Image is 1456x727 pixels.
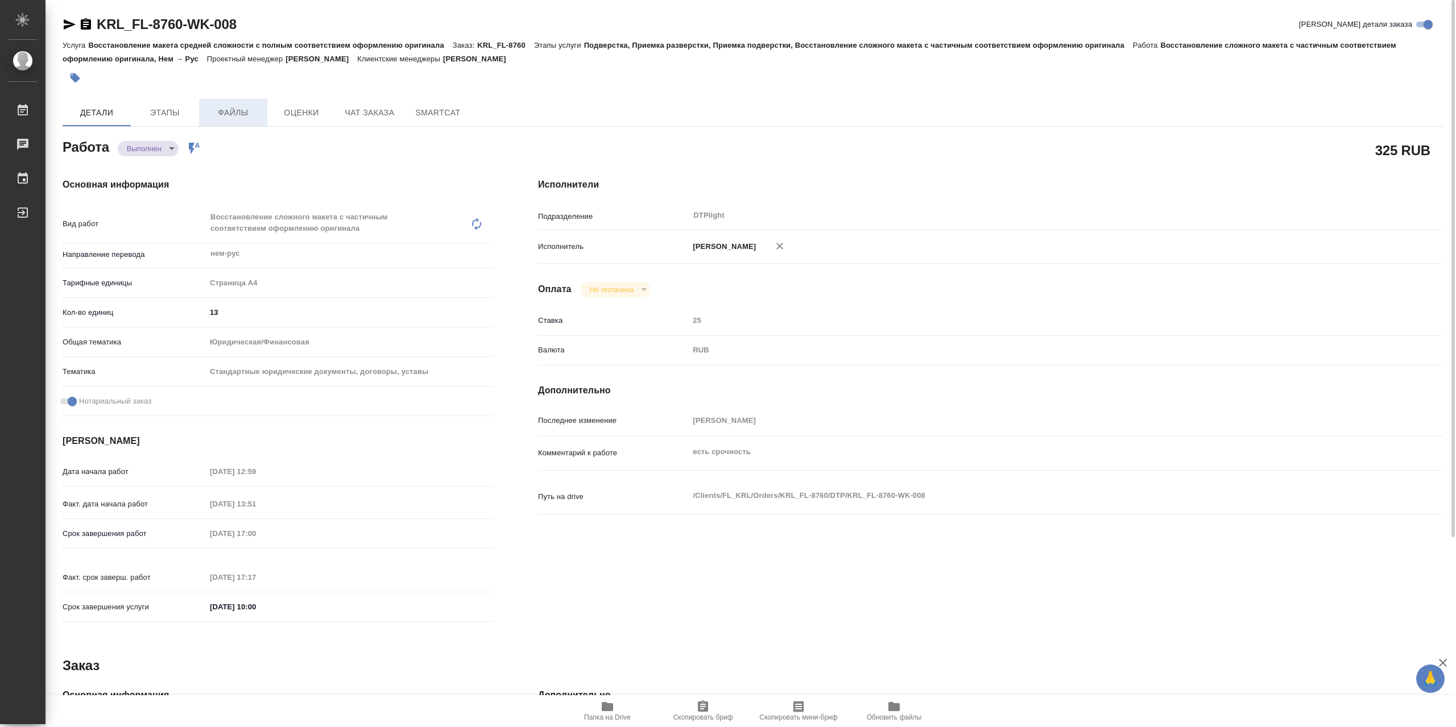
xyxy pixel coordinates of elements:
[538,384,1443,397] h4: Дополнительно
[689,241,756,252] p: [PERSON_NAME]
[206,525,305,542] input: Пустое поле
[286,55,357,63] p: [PERSON_NAME]
[69,106,124,120] span: Детали
[584,713,631,721] span: Папка на Drive
[1416,664,1445,693] button: 🙏
[63,337,206,348] p: Общая тематика
[1421,667,1440,691] span: 🙏
[581,282,651,297] div: Выполнен
[846,695,942,727] button: Обновить файлы
[63,65,88,90] button: Добавить тэг
[63,498,206,510] p: Факт. дата начала работ
[759,713,837,721] span: Скопировать мини-бриф
[1375,140,1430,160] h2: 325 RUB
[206,362,493,381] div: Стандартные юридические документы, договоры, уставы
[123,144,165,153] button: Выполнен
[538,178,1443,192] h4: Исполнители
[689,312,1368,329] input: Пустое поле
[206,304,493,321] input: ✎ Введи что-нибудь
[206,496,305,512] input: Пустое поле
[206,569,305,585] input: Пустое поле
[63,178,493,192] h4: Основная информация
[538,344,689,356] p: Валюта
[411,106,465,120] span: SmartCat
[63,218,206,230] p: Вид работ
[206,599,305,615] input: ✎ Введи что-нибудь
[477,41,534,49] p: KRL_FL-8760
[584,41,1133,49] p: Подверстка, Приемка разверстки, Приемка подверстки, Восстановление сложного макета с частичным со...
[1299,19,1412,30] span: [PERSON_NAME] детали заказа
[538,283,572,296] h4: Оплата
[63,307,206,318] p: Кол-во единиц
[274,106,329,120] span: Оценки
[63,277,206,289] p: Тарифные единицы
[538,688,1443,702] h4: Дополнительно
[538,447,689,459] p: Комментарий к работе
[534,41,584,49] p: Этапы услуги
[342,106,397,120] span: Чат заказа
[63,572,206,583] p: Факт. срок заверш. работ
[538,211,689,222] p: Подразделение
[443,55,515,63] p: [PERSON_NAME]
[586,285,637,294] button: Не оплачена
[453,41,477,49] p: Заказ:
[538,491,689,502] p: Путь на drive
[357,55,443,63] p: Клиентские менеджеры
[79,396,151,407] span: Нотариальный заказ
[207,55,286,63] p: Проектный менеджер
[138,106,192,120] span: Этапы
[63,434,493,448] h4: [PERSON_NAME]
[63,249,206,260] p: Направление перевода
[206,463,305,480] input: Пустое поле
[655,695,751,727] button: Скопировать бриф
[97,16,237,32] a: KRL_FL-8760-WK-008
[206,273,493,293] div: Страница А4
[1133,41,1161,49] p: Работа
[63,528,206,539] p: Срок завершения работ
[63,136,109,156] h2: Работа
[63,41,88,49] p: Услуга
[689,340,1368,360] div: RUB
[63,466,206,477] p: Дата начала работ
[689,412,1368,429] input: Пустое поле
[206,106,260,120] span: Файлы
[560,695,655,727] button: Папка на Drive
[88,41,452,49] p: Восстановление макета средней сложности с полным соответствием оформлению оригинала
[689,442,1368,462] textarea: есть срочность
[118,141,179,156] div: Выполнен
[63,366,206,377] p: Тематика
[867,713,922,721] span: Обновить файлы
[63,688,493,702] h4: Основная информация
[538,415,689,426] p: Последнее изменение
[538,315,689,326] p: Ставка
[751,695,846,727] button: Скопировать мини-бриф
[63,657,100,675] h2: Заказ
[206,333,493,352] div: Юридическая/Финансовая
[538,241,689,252] p: Исполнитель
[767,234,792,259] button: Удалить исполнителя
[673,713,733,721] span: Скопировать бриф
[79,18,93,31] button: Скопировать ссылку
[63,18,76,31] button: Скопировать ссылку для ЯМессенджера
[689,486,1368,505] textarea: /Clients/FL_KRL/Orders/KRL_FL-8760/DTP/KRL_FL-8760-WK-008
[63,601,206,613] p: Срок завершения услуги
